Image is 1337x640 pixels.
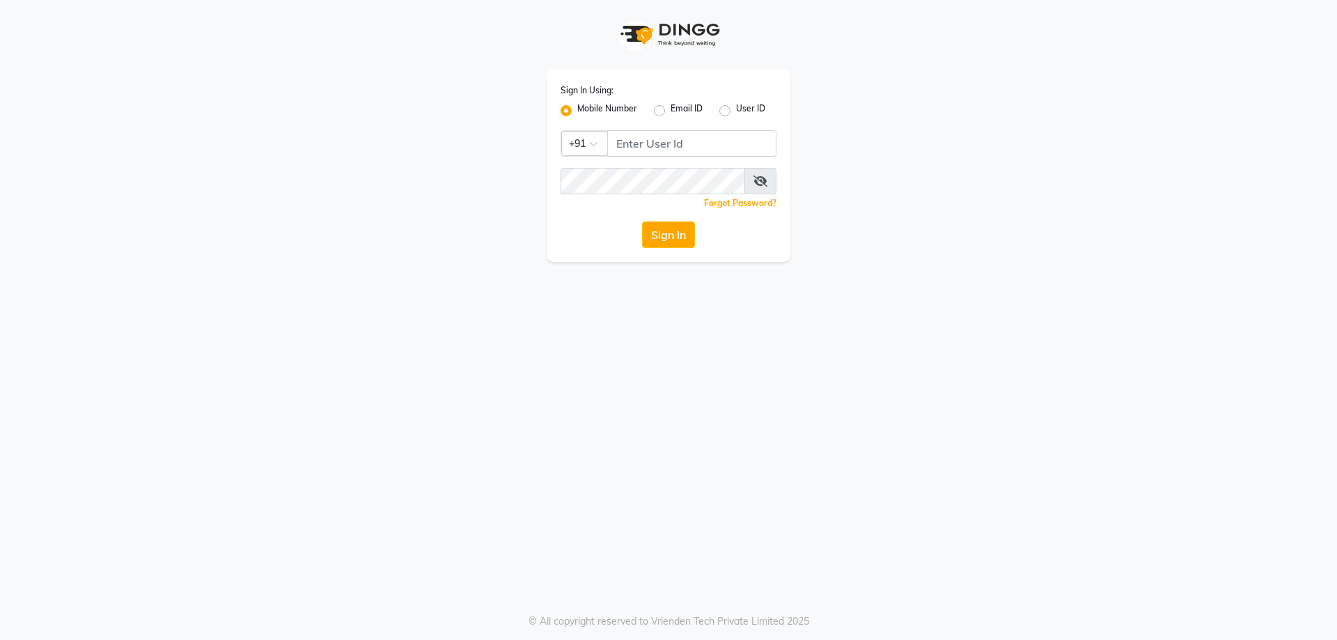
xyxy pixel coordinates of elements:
label: Sign In Using: [561,84,613,97]
input: Username [607,130,776,157]
input: Username [561,168,745,194]
label: Email ID [671,102,703,119]
label: User ID [736,102,765,119]
a: Forgot Password? [704,198,776,208]
img: logo1.svg [613,14,724,55]
label: Mobile Number [577,102,637,119]
button: Sign In [642,221,695,248]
